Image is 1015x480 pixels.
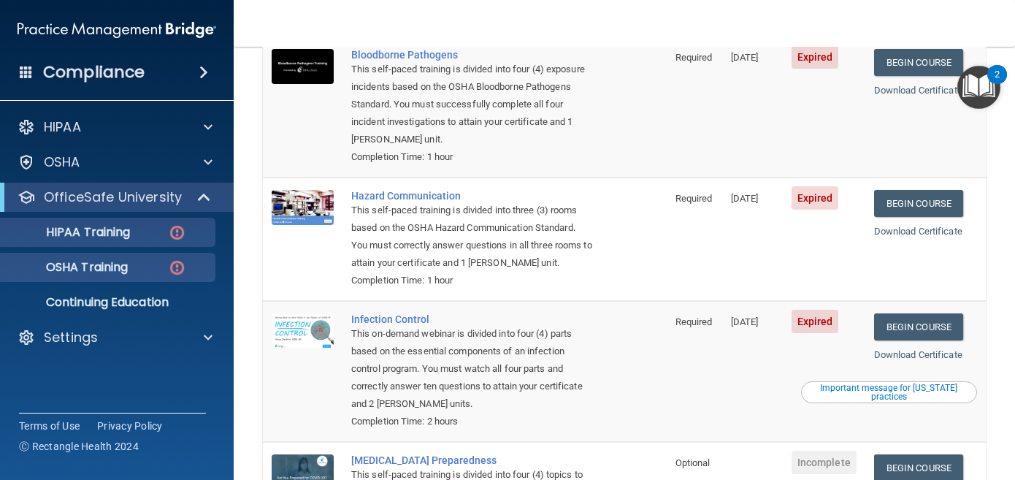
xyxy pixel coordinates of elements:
[19,419,80,433] a: Terms of Use
[44,329,98,346] p: Settings
[18,118,212,136] a: HIPAA
[731,193,759,204] span: [DATE]
[351,272,594,289] div: Completion Time: 1 hour
[874,349,962,360] a: Download Certificate
[874,313,963,340] a: Begin Course
[675,193,713,204] span: Required
[675,52,713,63] span: Required
[792,186,839,210] span: Expired
[874,85,962,96] a: Download Certificate
[351,190,594,202] a: Hazard Communication
[792,45,839,69] span: Expired
[801,381,977,403] button: Read this if you are a dental practitioner in the state of CA
[44,153,80,171] p: OSHA
[874,190,963,217] a: Begin Course
[351,49,594,61] a: Bloodborne Pathogens
[97,419,163,433] a: Privacy Policy
[351,413,594,430] div: Completion Time: 2 hours
[44,118,81,136] p: HIPAA
[351,313,594,325] a: Infection Control
[351,61,594,148] div: This self-paced training is divided into four (4) exposure incidents based on the OSHA Bloodborne...
[957,66,1000,109] button: Open Resource Center, 2 new notifications
[731,52,759,63] span: [DATE]
[351,202,594,272] div: This self-paced training is divided into three (3) rooms based on the OSHA Hazard Communication S...
[18,329,212,346] a: Settings
[874,226,962,237] a: Download Certificate
[874,49,963,76] a: Begin Course
[168,259,186,277] img: danger-circle.6113f641.png
[9,260,128,275] p: OSHA Training
[792,451,857,474] span: Incomplete
[351,454,594,466] a: [MEDICAL_DATA] Preparedness
[675,457,710,468] span: Optional
[43,62,145,83] h4: Compliance
[731,316,759,327] span: [DATE]
[168,224,186,242] img: danger-circle.6113f641.png
[351,325,594,413] div: This on-demand webinar is divided into four (4) parts based on the essential components of an inf...
[995,75,1000,94] div: 2
[44,188,182,206] p: OfficeSafe University
[18,153,212,171] a: OSHA
[9,295,209,310] p: Continuing Education
[675,316,713,327] span: Required
[792,310,839,333] span: Expired
[942,379,997,435] iframe: Drift Widget Chat Controller
[18,15,216,45] img: PMB logo
[18,188,212,206] a: OfficeSafe University
[9,225,130,240] p: HIPAA Training
[803,384,975,401] div: Important message for [US_STATE] practices
[19,439,139,454] span: Ⓒ Rectangle Health 2024
[351,148,594,166] div: Completion Time: 1 hour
